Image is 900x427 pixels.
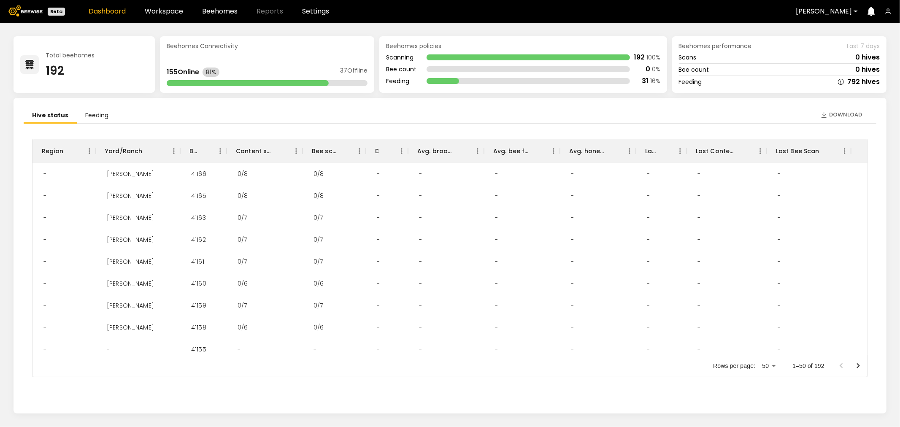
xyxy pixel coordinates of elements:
[754,145,767,157] button: Menu
[488,295,505,316] div: -
[37,163,53,185] div: -
[303,139,366,163] div: Bee scan hives
[642,78,649,84] div: 31
[236,139,273,163] div: Content scan hives
[231,338,247,360] div: -
[370,207,386,229] div: -
[606,145,618,157] button: Sort
[37,338,53,360] div: -
[167,43,368,49] div: Beehomes Connectivity
[37,295,53,316] div: -
[488,185,505,207] div: -
[37,251,53,273] div: -
[454,145,466,157] button: Sort
[302,8,329,15] a: Settings
[203,68,219,77] div: 81%
[378,145,390,157] button: Sort
[46,52,95,58] div: Total beehomes
[168,145,180,157] button: Menu
[847,78,880,85] div: 792 hives
[37,316,53,338] div: -
[691,185,707,207] div: -
[202,8,238,15] a: Beehomes
[488,316,505,338] div: -
[307,229,330,251] div: 0/7
[370,163,386,185] div: -
[184,295,213,316] div: 41159
[307,273,330,295] div: 0/6
[231,163,254,185] div: 0/8
[696,139,737,163] div: Last Content Scan
[386,43,660,49] div: Beehomes policies
[691,338,707,360] div: -
[370,251,386,273] div: -
[231,316,254,338] div: 0/6
[273,145,285,157] button: Sort
[838,145,851,157] button: Menu
[691,229,707,251] div: -
[679,43,752,49] span: Beehomes performance
[640,163,657,185] div: -
[771,338,787,360] div: -
[184,251,211,273] div: 41161
[227,139,303,163] div: Content scan hives
[197,145,209,157] button: Sort
[167,69,199,76] div: 155 Online
[408,139,484,163] div: Avg. brood frames
[640,185,657,207] div: -
[100,295,161,316] div: Thomsen
[847,43,880,49] span: Last 7 days
[691,251,707,273] div: -
[8,5,43,16] img: Beewise logo
[307,251,330,273] div: 0/7
[312,139,336,163] div: Bee scan hives
[83,145,96,157] button: Menu
[646,66,650,73] div: 0
[412,207,429,229] div: -
[488,207,505,229] div: -
[412,251,429,273] div: -
[679,54,697,60] div: Scans
[691,207,707,229] div: -
[488,163,505,185] div: -
[336,145,348,157] button: Sort
[184,316,213,338] div: 41158
[547,145,560,157] button: Menu
[184,163,213,185] div: 41166
[46,65,95,77] div: 192
[77,108,117,124] li: Feeding
[214,145,227,157] button: Menu
[564,229,581,251] div: -
[307,163,330,185] div: 0/8
[569,139,606,163] div: Avg. honey frames
[290,145,303,157] button: Menu
[184,185,213,207] div: 41165
[646,54,660,60] div: 100 %
[850,357,867,374] button: Go to next page
[640,229,657,251] div: -
[634,54,645,61] div: 192
[530,145,542,157] button: Sort
[713,362,755,370] p: Rows per page:
[307,316,330,338] div: 0/6
[623,145,636,157] button: Menu
[488,338,505,360] div: -
[370,338,386,360] div: -
[395,145,408,157] button: Menu
[366,139,408,163] div: Dead hives
[231,251,254,273] div: 0/7
[564,316,581,338] div: -
[412,163,429,185] div: -
[184,207,213,229] div: 41163
[100,273,161,295] div: Thomsen
[488,229,505,251] div: -
[96,139,180,163] div: Yard/Ranch
[771,273,787,295] div: -
[100,316,161,338] div: Thomsen
[307,207,330,229] div: 0/7
[855,54,880,61] div: 0 hives
[105,139,143,163] div: Yard/Ranch
[231,273,254,295] div: 0/6
[100,229,161,251] div: Thomsen
[771,295,787,316] div: -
